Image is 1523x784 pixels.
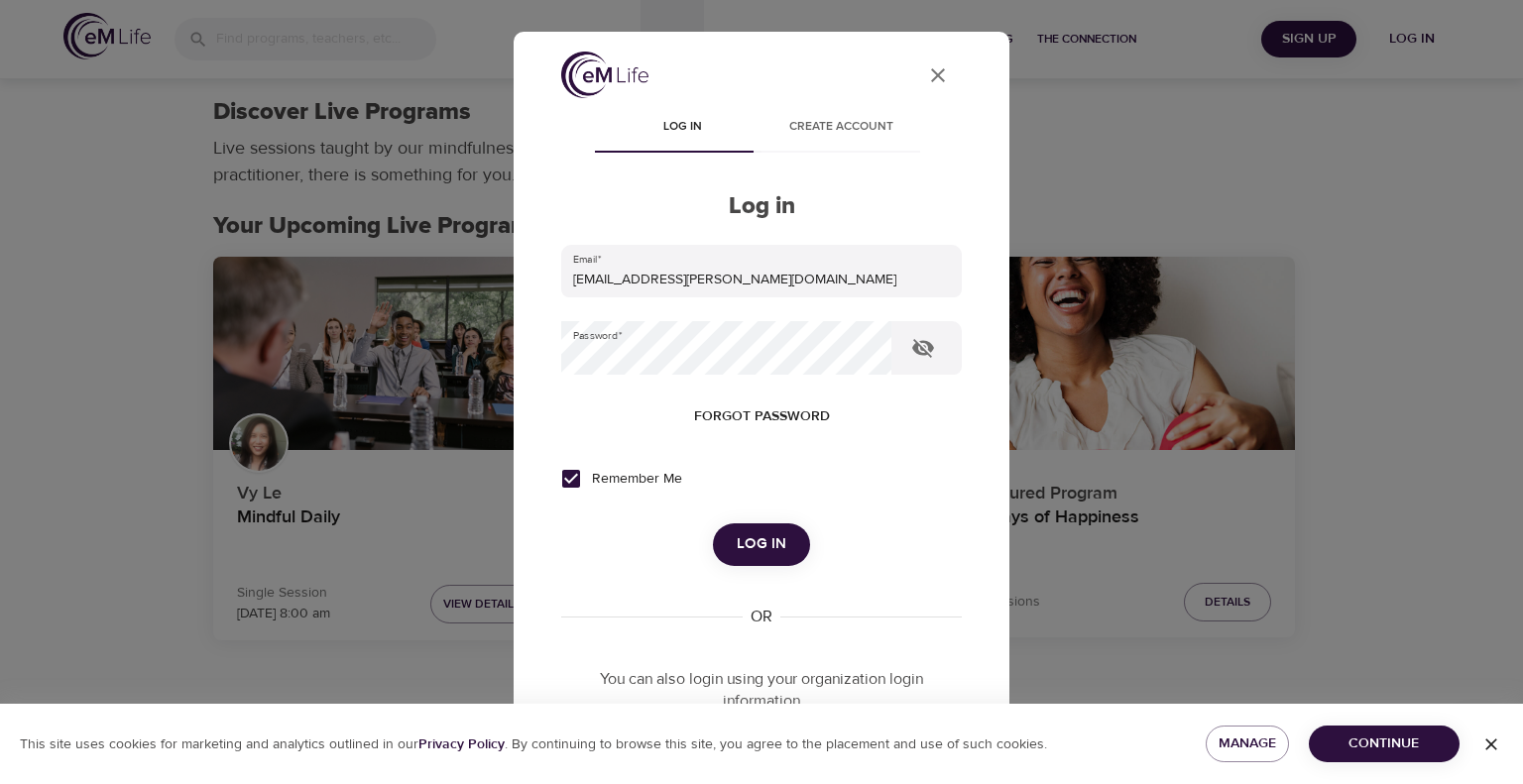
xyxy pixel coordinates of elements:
[1325,731,1444,756] span: Continue
[1222,731,1273,756] span: Manage
[914,52,962,99] button: close
[418,735,505,753] b: Privacy Policy
[592,469,682,490] span: Remember Me
[737,531,786,557] span: Log in
[561,192,962,221] h2: Log in
[694,404,830,429] span: Forgot password
[561,52,648,98] img: logo
[713,523,810,565] button: Log in
[773,117,908,138] span: Create account
[743,606,780,628] div: OR
[686,398,838,435] button: Forgot password
[615,117,750,138] span: Log in
[561,105,962,153] div: disabled tabs example
[561,668,962,714] p: You can also login using your organization login information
